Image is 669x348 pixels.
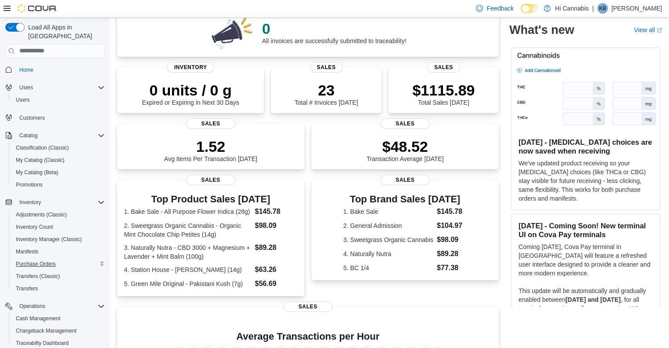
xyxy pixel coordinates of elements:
span: Sales [380,175,430,185]
img: 0 [209,15,255,50]
dt: 3. Sweetgrass Organic Cannabis [343,235,433,244]
p: 23 [294,81,358,99]
div: Avg Items Per Transaction [DATE] [164,138,257,162]
img: Cova [18,4,57,13]
button: Purchase Orders [9,258,108,270]
span: KB [599,3,606,14]
span: Users [16,96,29,103]
span: Transfers (Classic) [12,271,105,282]
h4: Average Transactions per Hour [124,331,492,342]
dd: $77.38 [437,263,467,273]
p: Hi Cannabis [555,3,589,14]
dd: $89.28 [437,249,467,259]
span: Adjustments (Classic) [16,211,67,218]
h3: Top Product Sales [DATE] [124,194,297,205]
span: Cash Management [16,315,60,322]
a: Inventory Manager (Classic) [12,234,85,245]
button: Transfers [9,282,108,295]
span: Transfers (Classic) [16,273,60,280]
span: Inventory Manager (Classic) [16,236,82,243]
span: Manifests [12,246,105,257]
span: Cash Management [12,313,105,324]
div: Transaction Average [DATE] [366,138,444,162]
span: Inventory [16,197,105,208]
dt: 4. Naturally Nutra [343,249,433,258]
span: Catalog [16,130,105,141]
span: Adjustments (Classic) [12,209,105,220]
button: Inventory [16,197,44,208]
button: Classification (Classic) [9,142,108,154]
dt: 5. Green Mile Original - Pakistani Kush (7g) [124,279,251,288]
span: My Catalog (Beta) [12,167,105,178]
button: Inventory Manager (Classic) [9,233,108,245]
button: My Catalog (Classic) [9,154,108,166]
a: Customers [16,113,48,123]
p: We've updated product receiving so your [MEDICAL_DATA] choices (like THCa or CBG) stay visible fo... [519,159,653,203]
span: Customers [19,114,45,121]
a: Classification (Classic) [12,143,73,153]
a: My Catalog (Beta) [12,167,62,178]
span: Catalog [19,132,37,139]
p: 0 [262,20,406,37]
button: Catalog [16,130,41,141]
span: Chargeback Management [12,326,105,336]
span: Sales [380,118,430,129]
button: My Catalog (Beta) [9,166,108,179]
dd: $63.26 [255,264,297,275]
button: Customers [2,111,108,124]
button: Promotions [9,179,108,191]
a: Transfers (Classic) [12,271,63,282]
div: Total # Invoices [DATE] [294,81,358,106]
button: Operations [2,300,108,312]
span: Promotions [12,179,105,190]
p: | [592,3,594,14]
button: Manifests [9,245,108,258]
span: Sales [283,301,333,312]
span: Feedback [486,4,513,13]
span: Inventory [167,62,214,73]
a: Home [16,65,37,75]
span: Sales [427,62,460,73]
a: Chargeback Management [12,326,80,336]
span: Transfers [12,283,105,294]
span: Home [19,66,33,73]
span: Purchase Orders [12,259,105,269]
span: Chargeback Management [16,327,77,334]
span: Sales [186,118,235,129]
span: Customers [16,112,105,123]
button: Inventory [2,196,108,209]
h3: Top Brand Sales [DATE] [343,194,467,205]
dd: $98.09 [437,234,467,245]
dd: $89.28 [255,242,297,253]
span: Manifests [16,248,38,255]
dd: $145.78 [255,206,297,217]
dt: 1. Bake Sale [343,207,433,216]
div: Kevin Brown [597,3,608,14]
a: Cash Management [12,313,64,324]
dt: 1. Bake Sale - All Purpose Flower Indica (28g) [124,207,251,216]
button: Users [16,82,37,93]
div: All invoices are successfully submitted to traceability! [262,20,406,44]
button: Users [2,81,108,94]
div: Total Sales [DATE] [413,81,475,106]
button: Users [9,94,108,106]
span: My Catalog (Classic) [16,157,65,164]
span: Operations [19,303,45,310]
h2: What's new [509,23,574,37]
strong: [DATE] and [DATE] [566,296,621,303]
dd: $145.78 [437,206,467,217]
p: 0 units / 0 g [142,81,239,99]
span: Load All Apps in [GEOGRAPHIC_DATA] [25,23,105,40]
p: 1.52 [164,138,257,155]
a: Purchase Orders [12,259,59,269]
span: Sales [310,62,343,73]
span: Inventory Count [12,222,105,232]
span: Inventory Manager (Classic) [12,234,105,245]
dd: $104.97 [437,220,467,231]
span: Classification (Classic) [12,143,105,153]
p: [PERSON_NAME] [611,3,662,14]
span: Inventory Count [16,223,53,231]
span: My Catalog (Beta) [16,169,58,176]
button: Inventory Count [9,221,108,233]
